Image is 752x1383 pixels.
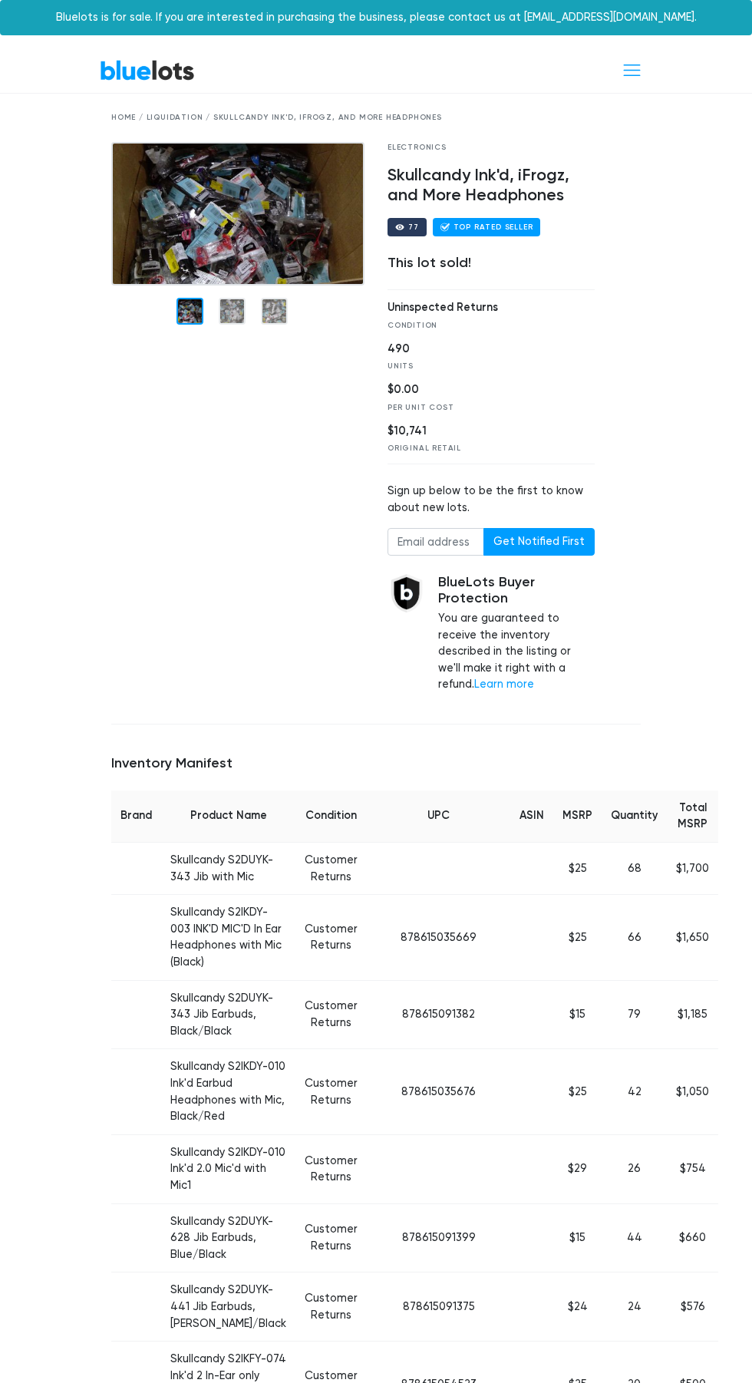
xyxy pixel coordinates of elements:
[602,1134,667,1203] td: 26
[388,142,595,153] div: Electronics
[602,1049,667,1134] td: 42
[667,895,718,980] td: $1,650
[667,1134,718,1203] td: $754
[667,1049,718,1134] td: $1,050
[553,895,602,980] td: $25
[161,980,295,1049] td: Skullcandy S2DUYK-343 Jib Earbuds, Black/Black
[474,678,534,691] a: Learn more
[161,1049,295,1134] td: Skullcandy S2IKDY-010 Ink'd Earbud Headphones with Mic, Black/Red
[367,1272,510,1342] td: 878615091375
[388,443,575,454] div: Original Retail
[602,980,667,1049] td: 79
[161,895,295,980] td: Skullcandy S2IKDY-003 INK'D MIC'D In Ear Headphones with Mic (Black)
[553,842,602,894] td: $25
[602,1272,667,1342] td: 24
[553,1134,602,1203] td: $29
[161,842,295,894] td: Skullcandy S2DUYK-343 Jib with Mic
[553,1049,602,1134] td: $25
[483,528,595,556] button: Get Notified First
[388,423,575,440] div: $10,741
[111,142,364,286] img: WIN_20180801_09_31_54_Pro_1_1.jpg
[438,574,595,693] div: You are guaranteed to receive the inventory described in the listing or we'll make it right with ...
[295,980,367,1049] td: Customer Returns
[367,1203,510,1272] td: 878615091399
[667,842,718,894] td: $1,700
[161,1203,295,1272] td: Skullcandy S2DUYK-628 Jib Earbuds, Blue/Black
[388,402,575,414] div: Per Unit Cost
[295,1203,367,1272] td: Customer Returns
[388,320,575,332] div: Condition
[602,842,667,894] td: 68
[295,1134,367,1203] td: Customer Returns
[388,166,595,206] h4: Skullcandy Ink'd, iFrogz, and More Headphones
[553,1272,602,1342] td: $24
[388,341,575,358] div: 490
[388,574,426,612] img: buyer_protection_shield-3b65640a83011c7d3ede35a8e5a80bfdfaa6a97447f0071c1475b91a4b0b3d01.png
[667,791,718,843] th: Total MSRP
[454,223,533,231] div: Top Rated Seller
[367,895,510,980] td: 878615035669
[111,755,641,772] h5: Inventory Manifest
[553,791,602,843] th: MSRP
[111,791,161,843] th: Brand
[295,895,367,980] td: Customer Returns
[295,1049,367,1134] td: Customer Returns
[295,842,367,894] td: Customer Returns
[553,980,602,1049] td: $15
[612,56,652,84] button: Toggle navigation
[388,255,595,272] div: This lot sold!
[161,791,295,843] th: Product Name
[553,1203,602,1272] td: $15
[295,791,367,843] th: Condition
[388,361,575,372] div: Units
[408,223,419,231] div: 77
[602,791,667,843] th: Quantity
[602,895,667,980] td: 66
[100,59,195,81] a: BlueLots
[510,791,553,843] th: ASIN
[388,299,575,316] div: Uninspected Returns
[367,791,510,843] th: UPC
[667,980,718,1049] td: $1,185
[388,381,575,398] div: $0.00
[602,1203,667,1272] td: 44
[667,1203,718,1272] td: $660
[161,1134,295,1203] td: Skullcandy S2IKDY-010 Ink'd 2.0 Mic'd with Mic1
[161,1272,295,1342] td: Skullcandy S2DUYK-441 Jib Earbuds, [PERSON_NAME]/Black
[388,528,484,556] input: Email address
[367,980,510,1049] td: 878615091382
[388,483,595,516] div: Sign up below to be the first to know about new lots.
[367,1049,510,1134] td: 878615035676
[295,1272,367,1342] td: Customer Returns
[111,112,641,124] div: Home / Liquidation / Skullcandy Ink'd, iFrogz, and More Headphones
[667,1272,718,1342] td: $576
[438,574,595,607] h5: BlueLots Buyer Protection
